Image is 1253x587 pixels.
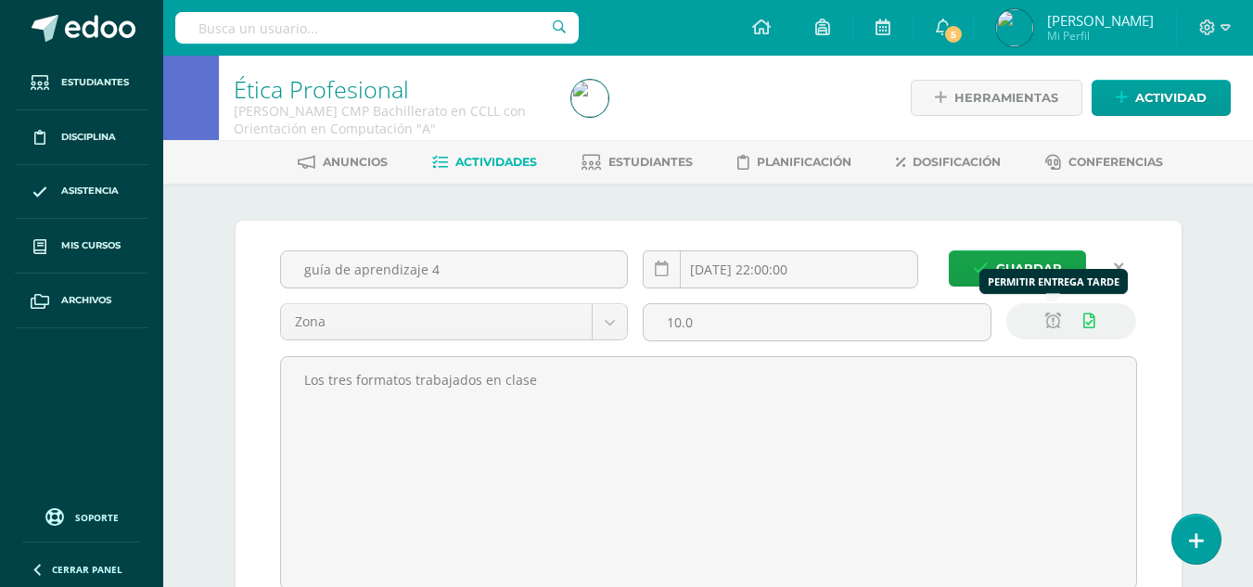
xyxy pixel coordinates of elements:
[15,274,148,328] a: Archivos
[323,155,388,169] span: Anuncios
[295,304,579,339] span: Zona
[1135,81,1207,115] span: Actividad
[1047,11,1154,30] span: [PERSON_NAME]
[1047,28,1154,44] span: Mi Perfil
[281,251,628,287] input: Título
[234,76,549,102] h1: Ética Profesional
[61,130,116,145] span: Disciplina
[608,155,693,169] span: Estudiantes
[432,147,537,177] a: Actividades
[571,80,608,117] img: 529e95d8c70de02c88ecaef2f0471237.png
[996,9,1033,46] img: 529e95d8c70de02c88ecaef2f0471237.png
[15,56,148,110] a: Estudiantes
[234,102,549,137] div: Quinto Bachillerato CMP Bachillerato en CCLL con Orientación en Computación 'A'
[913,155,1001,169] span: Dosificación
[949,250,1086,287] button: Guardar
[15,165,148,220] a: Asistencia
[1092,80,1231,116] a: Actividad
[943,24,964,45] span: 5
[75,511,119,524] span: Soporte
[281,304,628,339] a: Zona
[15,110,148,165] a: Disciplina
[455,155,537,169] span: Actividades
[1045,147,1163,177] a: Conferencias
[61,293,111,308] span: Archivos
[644,251,917,287] input: Fecha de entrega
[298,147,388,177] a: Anuncios
[644,304,991,340] input: Puntos máximos
[737,147,851,177] a: Planificación
[757,155,851,169] span: Planificación
[175,12,579,44] input: Busca un usuario...
[582,147,693,177] a: Estudiantes
[52,563,122,576] span: Cerrar panel
[61,75,129,90] span: Estudiantes
[61,184,119,198] span: Asistencia
[15,219,148,274] a: Mis cursos
[988,274,1119,288] div: Permitir entrega tarde
[896,147,1001,177] a: Dosificación
[1068,155,1163,169] span: Conferencias
[911,80,1082,116] a: Herramientas
[234,73,409,105] a: Ética Profesional
[954,81,1058,115] span: Herramientas
[996,251,1062,286] span: Guardar
[61,238,121,253] span: Mis cursos
[22,504,141,529] a: Soporte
